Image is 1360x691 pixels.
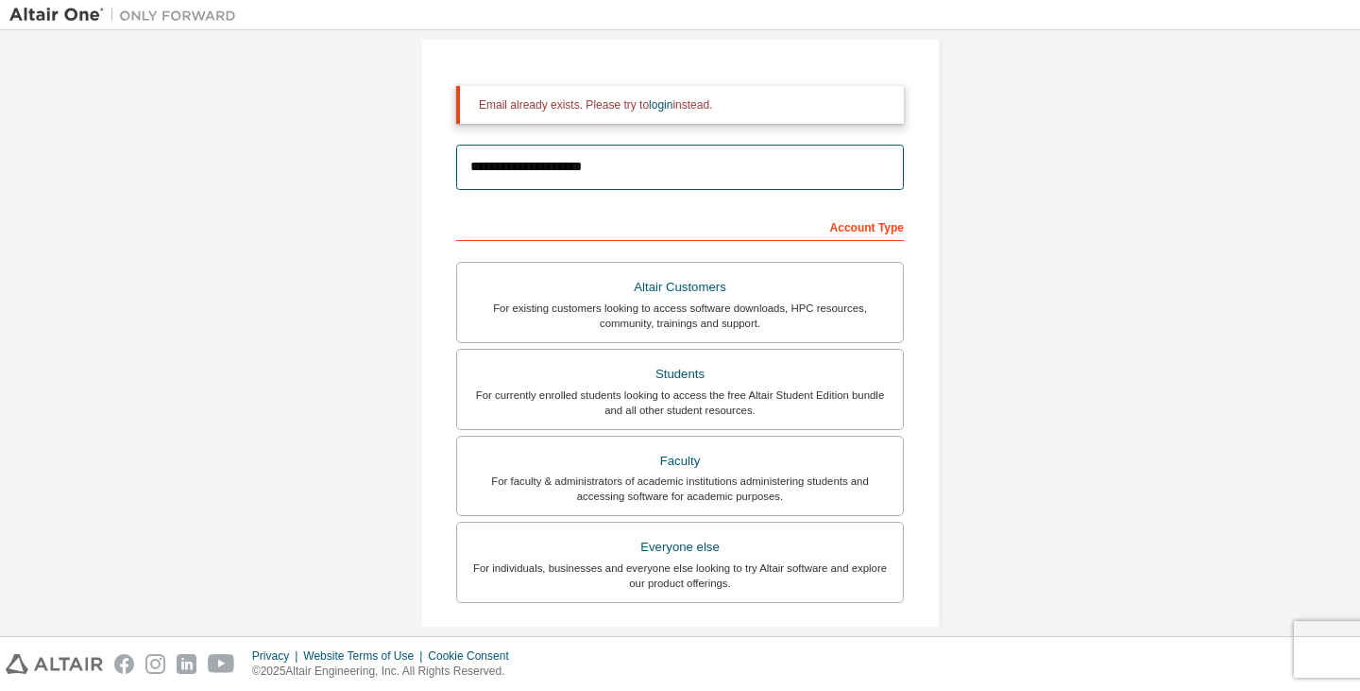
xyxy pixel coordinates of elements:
div: Everyone else [468,534,892,561]
img: instagram.svg [145,654,165,674]
p: © 2025 Altair Engineering, Inc. All Rights Reserved. [252,664,520,680]
div: Faculty [468,448,892,475]
img: youtube.svg [208,654,235,674]
img: altair_logo.svg [6,654,103,674]
div: For currently enrolled students looking to access the free Altair Student Edition bundle and all ... [468,388,892,418]
div: Account Type [456,211,904,241]
img: Altair One [9,6,246,25]
a: login [649,98,672,112]
img: facebook.svg [114,654,134,674]
div: Email already exists. Please try to instead. [479,97,889,112]
div: For faculty & administrators of academic institutions administering students and accessing softwa... [468,474,892,504]
div: Privacy [252,648,303,664]
div: Website Terms of Use [303,648,428,664]
div: For individuals, businesses and everyone else looking to try Altair software and explore our prod... [468,561,892,591]
div: Students [468,361,892,388]
div: For existing customers looking to access software downloads, HPC resources, community, trainings ... [468,301,892,331]
img: linkedin.svg [177,654,196,674]
div: Altair Customers [468,274,892,301]
div: Cookie Consent [428,648,519,664]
